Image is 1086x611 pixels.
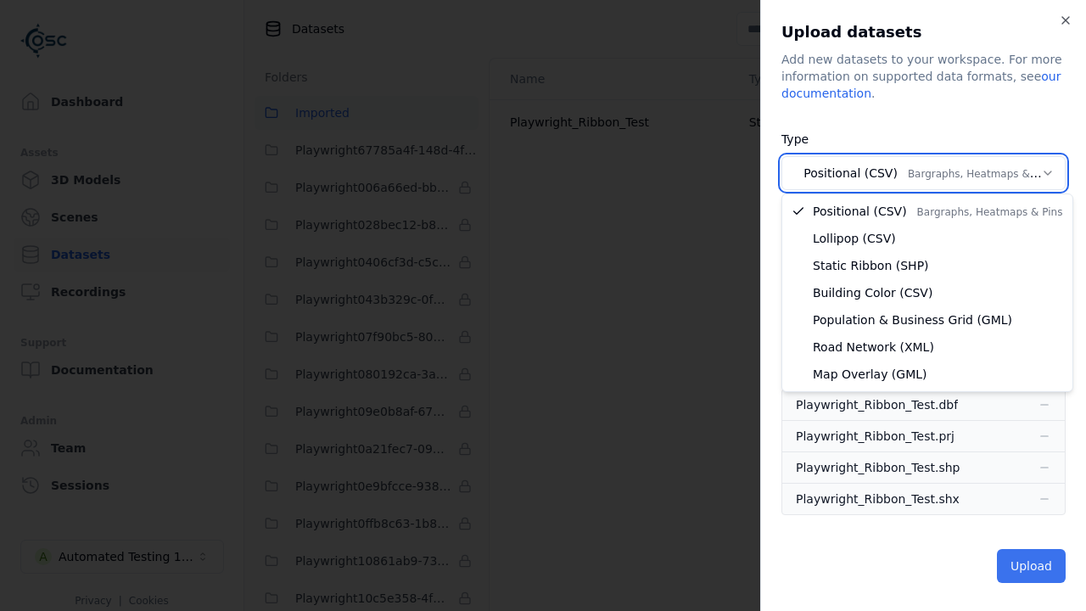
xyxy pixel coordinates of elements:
[813,257,929,274] span: Static Ribbon (SHP)
[813,311,1012,328] span: Population & Business Grid (GML)
[813,339,934,356] span: Road Network (XML)
[813,230,896,247] span: Lollipop (CSV)
[813,203,1062,220] span: Positional (CSV)
[813,366,927,383] span: Map Overlay (GML)
[917,206,1063,218] span: Bargraphs, Heatmaps & Pins
[813,284,932,301] span: Building Color (CSV)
